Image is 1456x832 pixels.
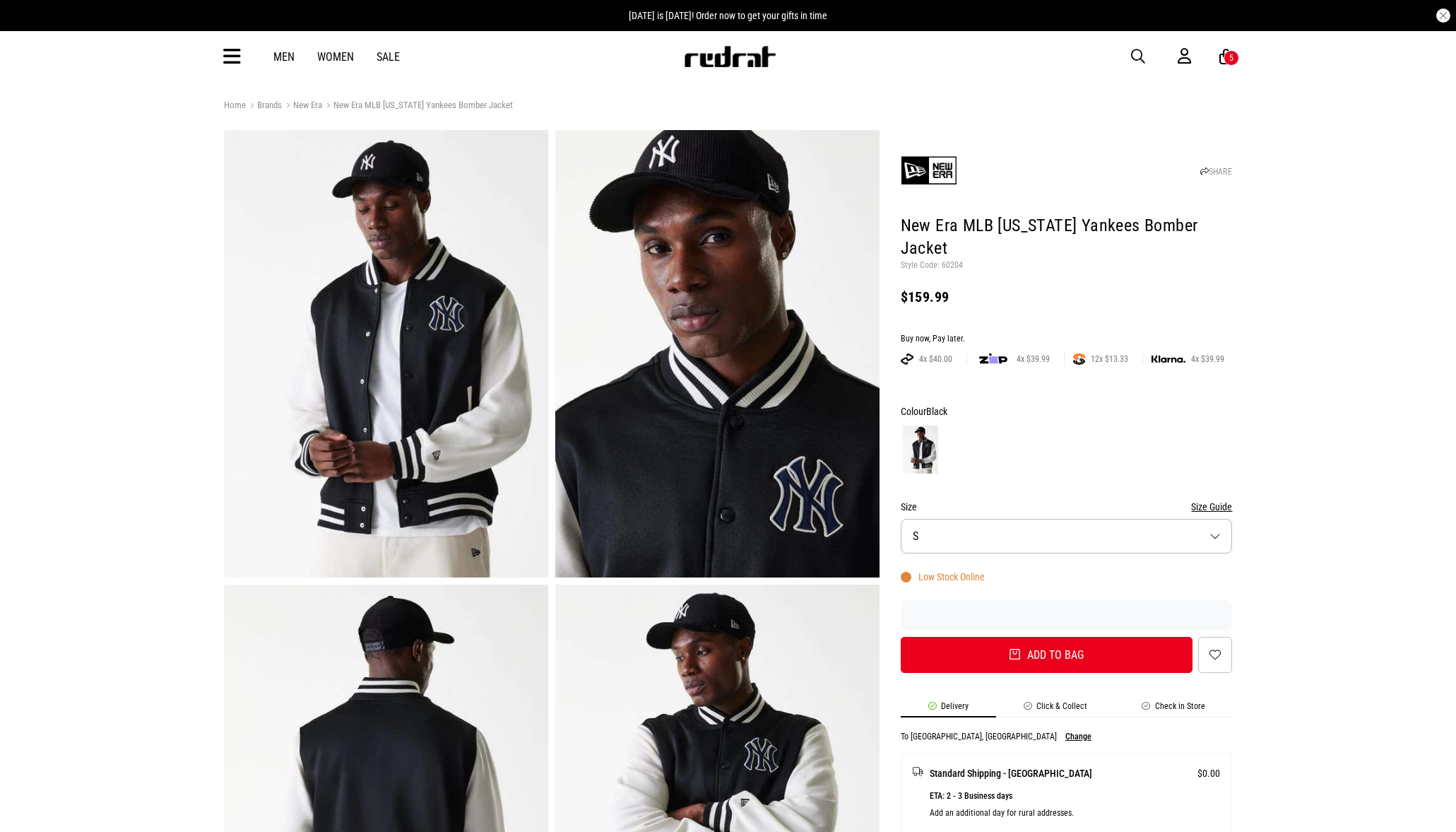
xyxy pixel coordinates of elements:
p: To [GEOGRAPHIC_DATA], [GEOGRAPHIC_DATA] [901,732,1057,742]
button: Change [1065,732,1091,742]
img: New Era Mlb New York Yankees Bomber Jacket in Black [555,130,880,578]
div: $159.99 [901,288,1233,305]
button: Size Guide [1191,498,1232,515]
a: 5 [1219,49,1233,64]
span: [DATE] is [DATE]! Order now to get your gifts in time [629,10,827,21]
img: New Era [901,142,957,199]
li: Delivery [901,701,996,717]
img: zip [979,352,1007,366]
img: Redrat logo [683,46,776,67]
li: Click & Collect [996,701,1115,717]
img: Black [903,426,938,474]
a: New Era MLB [US_STATE] Yankees Bomber Jacket [322,100,513,113]
span: $0.00 [1197,765,1220,782]
a: Home [224,100,246,110]
img: SPLITPAY [1073,353,1085,365]
a: New Era [282,100,322,113]
span: Black [926,406,947,417]
div: 5 [1229,53,1233,63]
span: 12x $13.33 [1085,353,1134,365]
a: SHARE [1200,167,1232,177]
a: Brands [246,100,282,113]
h1: New Era MLB [US_STATE] Yankees Bomber Jacket [901,215,1233,260]
p: ETA: 2 - 3 Business days Add an additional day for rural addresses. [930,787,1221,821]
span: 4x $39.99 [1185,353,1230,365]
span: 4x $39.99 [1011,353,1055,365]
img: KLARNA [1152,356,1185,363]
li: Check in Store [1115,701,1233,717]
span: S [913,529,918,543]
a: Women [317,50,354,64]
button: S [901,519,1233,553]
div: Buy now, Pay later. [901,334,1233,345]
div: Size [901,498,1233,515]
div: Low Stock Online [901,571,985,582]
img: AFTERPAY [901,353,913,365]
span: Standard Shipping - [GEOGRAPHIC_DATA] [930,765,1092,782]
p: Style Code: 60204 [901,260,1233,271]
a: Men [273,50,295,64]
a: Sale [377,50,400,64]
span: 4x $40.00 [913,353,958,365]
img: New Era Mlb New York Yankees Bomber Jacket in Black [224,130,548,578]
iframe: Customer reviews powered by Trustpilot [901,609,1233,623]
button: Add to bag [901,637,1193,673]
div: Colour [901,403,1233,420]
